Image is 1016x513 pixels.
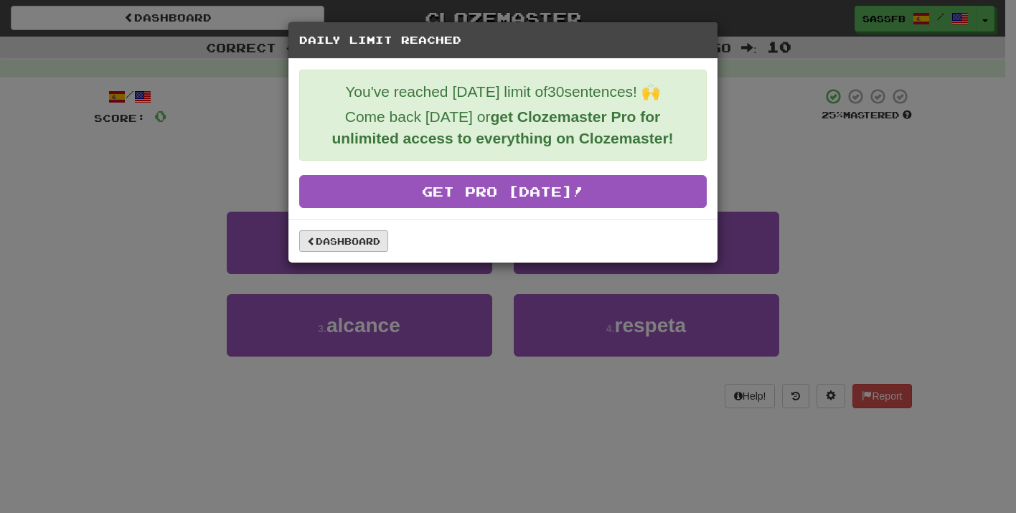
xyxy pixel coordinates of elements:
[299,175,707,208] a: Get Pro [DATE]!
[299,230,388,252] a: Dashboard
[311,81,695,103] p: You've reached [DATE] limit of 30 sentences! 🙌
[299,33,707,47] h5: Daily Limit Reached
[311,106,695,149] p: Come back [DATE] or
[331,108,673,146] strong: get Clozemaster Pro for unlimited access to everything on Clozemaster!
